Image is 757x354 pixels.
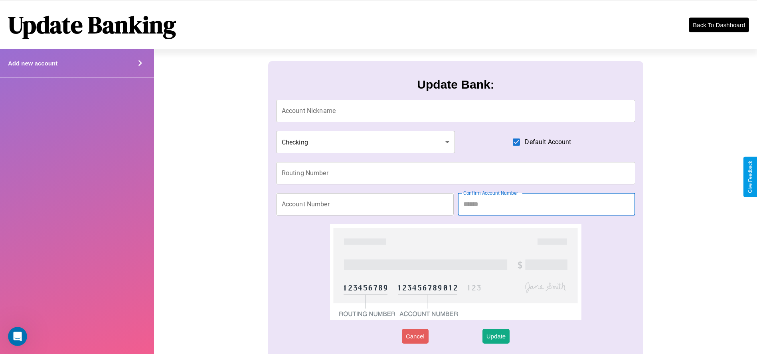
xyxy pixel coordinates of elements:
[417,78,494,91] h3: Update Bank:
[525,137,571,147] span: Default Account
[8,327,27,346] iframe: Intercom live chat
[689,18,749,32] button: Back To Dashboard
[402,329,429,344] button: Cancel
[330,224,582,320] img: check
[482,329,510,344] button: Update
[8,8,176,41] h1: Update Banking
[276,131,455,153] div: Checking
[463,190,518,196] label: Confirm Account Number
[747,161,753,193] div: Give Feedback
[8,60,57,67] h4: Add new account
